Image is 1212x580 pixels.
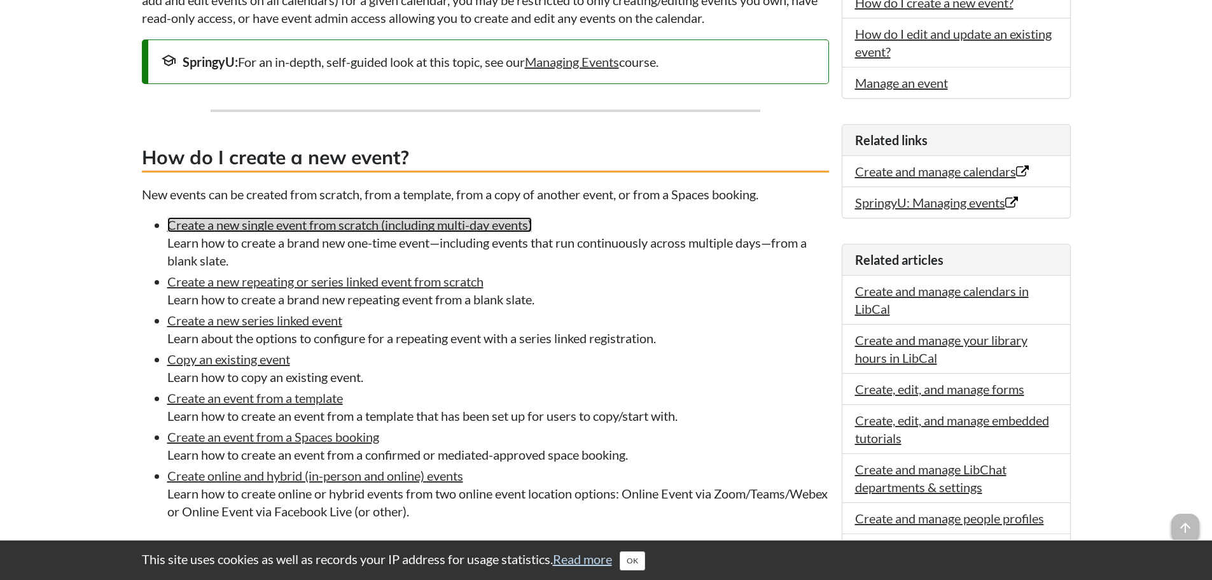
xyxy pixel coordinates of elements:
a: How do I edit and update an existing event? [855,26,1052,59]
a: Create an event from a template [167,390,343,406]
a: Managing Events [525,54,619,69]
div: This site uses cookies as well as records your IP address for usage statistics. [129,550,1083,570]
strong: SpringyU: [183,54,238,69]
span: arrow_upward [1171,514,1199,542]
a: Copy an existing event [167,351,290,367]
a: Create, edit, and manage forms [855,381,1024,397]
a: Create a new single event from scratch (including multi-day events) [167,217,532,232]
li: Learn how to copy an existing event. [167,350,829,386]
li: Learn how to create a brand new one-time event—including events that run continuously across mult... [167,216,829,269]
li: Learn how to create an event from a confirmed or mediated-approved space booking. [167,428,829,463]
a: SpringyU: Managing events [855,195,1018,210]
span: school [161,53,176,68]
a: Create and manage calendars in LibCal [855,283,1029,316]
a: Create a new repeating or series linked event from scratch [167,274,484,289]
span: Related links [855,132,928,148]
a: Create online and hybrid (in-person and online) events [167,468,463,483]
a: Create and manage your library hours in LibCal [855,332,1027,365]
a: Create, edit, and manage embedded tutorials [855,413,1049,446]
h3: How do I create a new event? [142,144,829,173]
a: arrow_upward [1171,515,1199,530]
li: Learn how to create an event from a template that has been set up for users to copy/start with. [167,389,829,425]
li: Learn how to create a brand new repeating event from a blank slate. [167,272,829,308]
a: Create an event from a Spaces booking [167,429,379,444]
li: Learn how to create online or hybrid events from two online event location options: Online Event ... [167,467,829,520]
a: Create a new series linked event [167,313,342,328]
span: Related articles [855,252,944,267]
a: Manage an event [855,75,948,90]
li: Learn about the options to configure for a repeating event with a series linked registration. [167,311,829,347]
a: Create and manage people profiles [855,511,1044,526]
button: Close [620,551,645,570]
p: New events can be created from scratch, from a template, from a copy of another event, or from a ... [142,185,829,203]
div: For an in-depth, self-guided look at this topic, see our course. [161,53,816,71]
a: Create and manage calendars [855,164,1029,179]
a: Create and manage LibChat departments & settings [855,462,1007,495]
a: Read more [553,551,612,567]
